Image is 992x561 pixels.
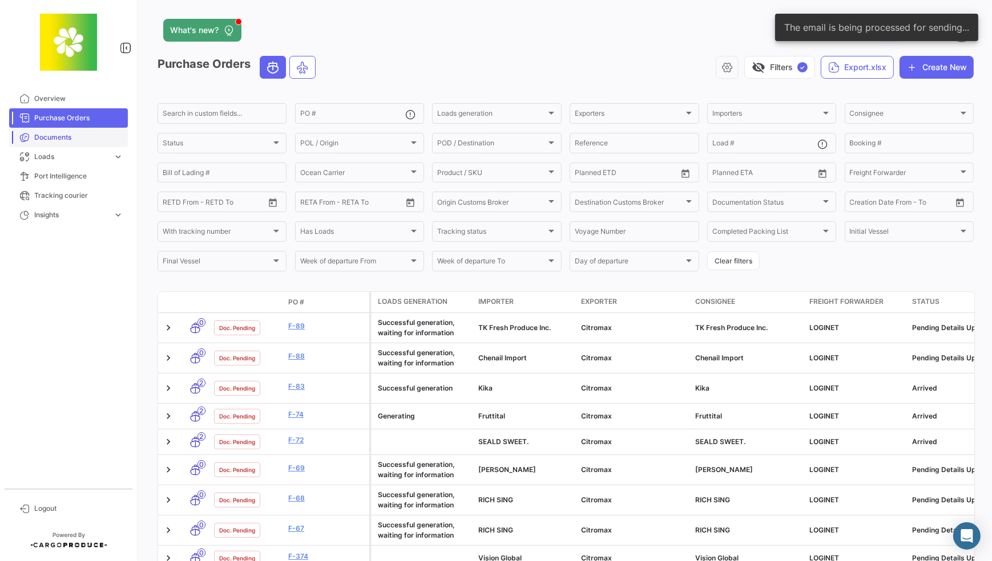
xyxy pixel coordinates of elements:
span: LOGINET [809,384,839,392]
span: RICH SING [478,495,513,504]
button: Open calendar [677,165,694,182]
a: Expand/Collapse Row [163,322,174,334]
div: Successful generation, waiting for information [378,318,469,338]
input: To [874,200,922,208]
button: Air [290,56,315,78]
input: From [850,200,866,208]
span: Purchase Orders [34,113,123,123]
span: Final Vessel [163,259,271,267]
span: Ocean Carrier [300,170,409,178]
span: Citromax [581,412,612,420]
a: Expand/Collapse Row [163,352,174,364]
input: From [300,200,316,208]
span: Origin Customs Broker [437,200,546,208]
span: 2 [197,379,205,387]
span: 0 [197,318,205,327]
span: ✓ [797,62,808,72]
span: Doc. Pending [219,412,255,421]
button: Open calendar [402,194,419,211]
span: Tracking courier [34,190,123,201]
span: Tracking status [437,229,546,237]
span: What's new? [170,25,219,36]
a: Expand/Collapse Row [163,410,174,422]
a: F-89 [288,321,365,331]
div: Successful generation, waiting for information [378,348,469,368]
span: Doc. Pending [219,526,255,535]
a: F-72 [288,435,365,445]
span: RICH SING [478,526,513,534]
span: Product / SKU [437,170,546,178]
span: With tracking number [163,229,271,237]
span: Kika [695,384,709,392]
span: Importer [478,296,514,307]
span: Overview [34,93,123,104]
span: Citromax [581,384,612,392]
datatable-header-cell: PO # [284,292,369,312]
span: Freight Forwarder [850,170,958,178]
span: Importers [712,111,821,119]
span: LOGINET [809,495,839,504]
datatable-header-cell: Importer [474,292,576,312]
input: To [736,170,785,178]
span: Citromax [581,465,612,474]
datatable-header-cell: Loads generation [371,292,474,312]
span: 2 [197,432,205,441]
span: Kika [478,384,493,392]
a: Expand/Collapse Row [163,525,174,536]
span: Fruttital [478,412,505,420]
span: Consignee [695,296,735,307]
a: Expand/Collapse Row [163,383,174,394]
span: Doc. Pending [219,437,255,446]
a: Documents [9,128,128,147]
button: What's new? [163,19,241,42]
span: Loads generation [437,111,546,119]
span: LOGINET [809,526,839,534]
a: Expand/Collapse Row [163,436,174,448]
h3: Purchase Orders [158,56,319,79]
a: F-68 [288,493,365,503]
span: Documents [34,132,123,143]
button: Clear filters [707,251,760,270]
a: Tracking courier [9,186,128,205]
span: POD / Destination [437,141,546,149]
span: Week of departure To [437,259,546,267]
a: Port Intelligence [9,166,128,186]
input: From [575,170,591,178]
span: Consignee [850,111,958,119]
span: 0 [197,348,205,357]
button: Ocean [260,56,285,78]
span: Port Intelligence [34,171,123,181]
span: Citromax [581,437,612,446]
span: RICH SING [695,526,730,534]
span: Week of departure From [300,259,409,267]
span: Ping Kee [478,465,536,474]
span: Logout [34,503,123,514]
div: Successful generation, waiting for information [378,520,469,540]
span: Destination Customs Broker [575,200,683,208]
a: F-67 [288,523,365,534]
span: Day of departure [575,259,683,267]
div: Generating [378,411,469,421]
button: Open calendar [951,194,969,211]
span: RICH SING [695,495,730,504]
a: F-69 [288,463,365,473]
span: 0 [197,521,205,529]
span: LOGINET [809,412,839,420]
span: TK Fresh Produce Inc. [478,323,551,332]
span: LOGINET [809,353,839,362]
div: Successful generation, waiting for information [378,460,469,480]
datatable-header-cell: Transport mode [181,298,209,307]
a: F-74 [288,409,365,420]
span: SEALD SWEET. [695,437,745,446]
span: Citromax [581,526,612,534]
button: Open calendar [264,194,281,211]
span: Citromax [581,353,612,362]
button: visibility_offFilters✓ [744,56,815,79]
input: To [187,200,235,208]
span: 0 [197,490,205,499]
span: Loads generation [378,296,447,307]
img: 8664c674-3a9e-46e9-8cba-ffa54c79117b.jfif [40,14,97,71]
span: expand_more [113,152,123,162]
span: SEALD SWEET. [478,437,529,446]
a: Expand/Collapse Row [163,464,174,475]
